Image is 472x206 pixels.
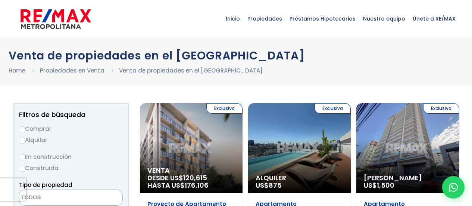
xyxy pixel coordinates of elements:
[147,167,235,174] span: Venta
[119,66,263,75] li: Venta de propiedades en el [GEOGRAPHIC_DATA]
[256,174,343,182] span: Alquiler
[21,8,91,30] img: remax-metropolitana-logo
[256,181,282,190] span: US$
[423,103,459,114] span: Exclusiva
[185,181,209,190] span: 176,106
[9,67,25,74] a: Home
[19,163,123,173] label: Construida
[359,7,409,30] span: Nuestro equipo
[286,7,359,30] span: Préstamos Hipotecarios
[364,174,451,182] span: [PERSON_NAME]
[19,152,123,162] label: En construcción
[147,182,235,189] span: HASTA US$
[19,124,123,133] label: Comprar
[377,181,394,190] span: 1,500
[183,173,207,182] span: 120,615
[19,111,123,119] h2: Filtros de búsqueda
[19,126,25,132] input: Comprar
[19,138,25,144] input: Alquilar
[40,67,104,74] a: Propiedades en Venta
[19,154,25,160] input: En construcción
[364,181,394,190] span: US$
[244,7,286,30] span: Propiedades
[222,7,244,30] span: Inicio
[19,190,92,206] textarea: Search
[19,181,72,189] span: Tipo de propiedad
[206,103,243,114] span: Exclusiva
[9,49,464,62] h1: Venta de propiedades en el [GEOGRAPHIC_DATA]
[19,135,123,145] label: Alquilar
[315,103,351,114] span: Exclusiva
[147,174,235,189] span: DESDE US$
[269,181,282,190] span: 875
[19,166,25,172] input: Construida
[409,7,459,30] span: Únete a RE/MAX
